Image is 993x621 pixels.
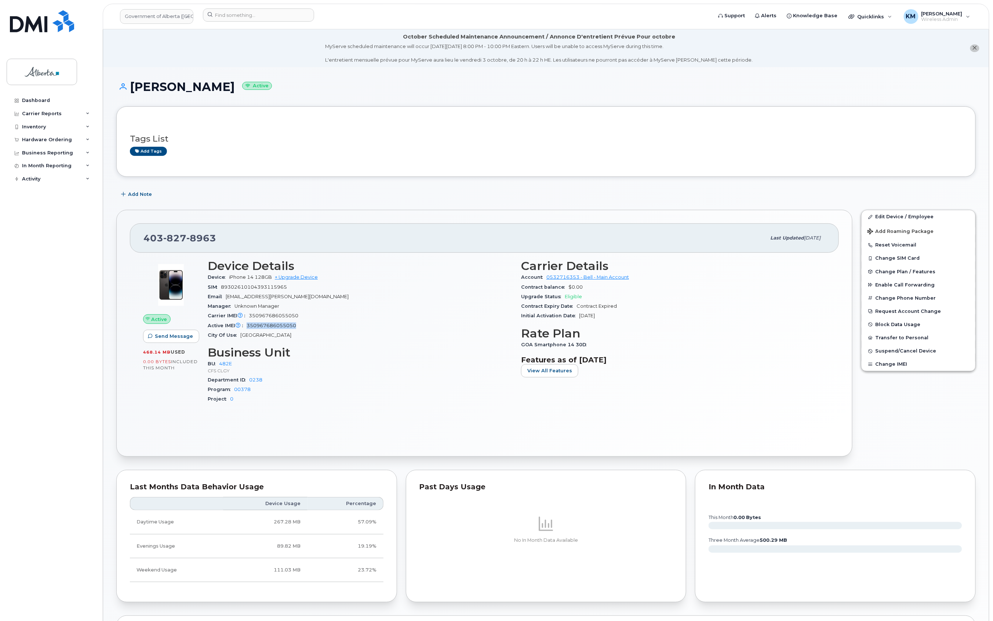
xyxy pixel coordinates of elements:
[208,377,249,383] span: Department ID
[521,274,546,280] span: Account
[771,235,804,241] span: Last updated
[234,387,251,392] a: 00378
[249,377,262,383] a: 0238
[234,303,279,309] span: Unknown Manager
[221,284,287,290] span: 89302610104393115965
[143,233,216,244] span: 403
[862,292,975,305] button: Change Phone Number
[862,265,975,278] button: Change Plan / Features
[208,387,234,392] span: Program
[116,188,158,201] button: Add Note
[208,303,234,309] span: Manager
[862,305,975,318] button: Request Account Change
[521,303,576,309] span: Contract Expiry Date
[186,233,216,244] span: 8963
[876,348,936,354] span: Suspend/Cancel Device
[521,364,578,377] button: View All Features
[208,396,230,402] span: Project
[862,252,975,265] button: Change SIM Card
[521,294,565,299] span: Upgrade Status
[568,284,583,290] span: $0.00
[862,223,975,238] button: Add Roaming Package
[208,284,221,290] span: SIM
[275,274,318,280] a: + Upgrade Device
[308,558,383,582] td: 23.72%
[876,269,936,274] span: Change Plan / Features
[709,483,962,491] div: In Month Data
[419,537,673,544] p: No In Month Data Available
[521,327,826,340] h3: Rate Plan
[163,233,186,244] span: 827
[862,331,975,344] button: Transfer to Personal
[325,43,753,63] div: MyServe scheduled maintenance will occur [DATE][DATE] 8:00 PM - 10:00 PM Eastern. Users will be u...
[208,313,249,318] span: Carrier IMEI
[208,259,512,273] h3: Device Details
[862,278,975,292] button: Enable Call Forwarding
[734,515,761,520] tspan: 0.00 Bytes
[521,259,826,273] h3: Carrier Details
[208,332,240,338] span: City Of Use
[521,355,826,364] h3: Features as of [DATE]
[419,483,673,491] div: Past Days Usage
[143,359,171,364] span: 0.00 Bytes
[527,367,572,374] span: View All Features
[208,346,512,359] h3: Business Unit
[223,510,308,534] td: 267.28 MB
[862,344,975,358] button: Suspend/Cancel Device
[565,294,582,299] span: Eligible
[308,497,383,510] th: Percentage
[208,368,512,374] p: CFS CLGY
[143,330,199,343] button: Send Message
[970,44,979,52] button: close notification
[152,316,167,323] span: Active
[149,263,193,307] img: image20231002-3703462-njx0qo.jpeg
[226,294,349,299] span: [EMAIL_ADDRESS][PERSON_NAME][DOMAIN_NAME]
[247,323,296,328] span: 350967686055050
[876,282,935,288] span: Enable Call Forwarding
[708,537,788,543] text: three month average
[223,558,308,582] td: 111.03 MB
[130,534,223,558] td: Evenings Usage
[208,361,219,366] span: BU
[208,294,226,299] span: Email
[208,274,229,280] span: Device
[223,534,308,558] td: 89.82 MB
[579,313,595,318] span: [DATE]
[308,510,383,534] td: 57.09%
[130,534,383,558] tr: Weekdays from 6:00pm to 8:00am
[130,147,167,156] a: Add tags
[240,332,291,338] span: [GEOGRAPHIC_DATA]
[546,274,629,280] a: 0532716353 - Bell - Main Account
[249,313,298,318] span: 350967686055050
[219,361,232,366] a: 482E
[208,323,247,328] span: Active IMEI
[130,558,223,582] td: Weekend Usage
[576,303,617,309] span: Contract Expired
[760,537,788,543] tspan: 500.29 MB
[308,534,383,558] td: 19.19%
[521,342,590,347] span: GOA Smartphone 14 30D
[862,238,975,252] button: Reset Voicemail
[403,33,675,41] div: October Scheduled Maintenance Announcement / Annonce D'entretient Prévue Pour octobre
[143,350,171,355] span: 468.14 MB
[867,229,934,235] span: Add Roaming Package
[130,134,962,143] h3: Tags List
[862,358,975,371] button: Change IMEI
[230,396,233,402] a: 0
[521,284,568,290] span: Contract balance
[223,497,308,510] th: Device Usage
[171,349,185,355] span: used
[804,235,821,241] span: [DATE]
[521,313,579,318] span: Initial Activation Date
[128,191,152,198] span: Add Note
[116,80,976,93] h1: [PERSON_NAME]
[130,510,223,534] td: Daytime Usage
[708,515,761,520] text: this month
[155,333,193,340] span: Send Message
[229,274,272,280] span: iPhone 14 128GB
[130,558,383,582] tr: Friday from 6:00pm to Monday 8:00am
[130,483,383,491] div: Last Months Data Behavior Usage
[862,210,975,223] a: Edit Device / Employee
[862,318,975,331] button: Block Data Usage
[242,82,272,90] small: Active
